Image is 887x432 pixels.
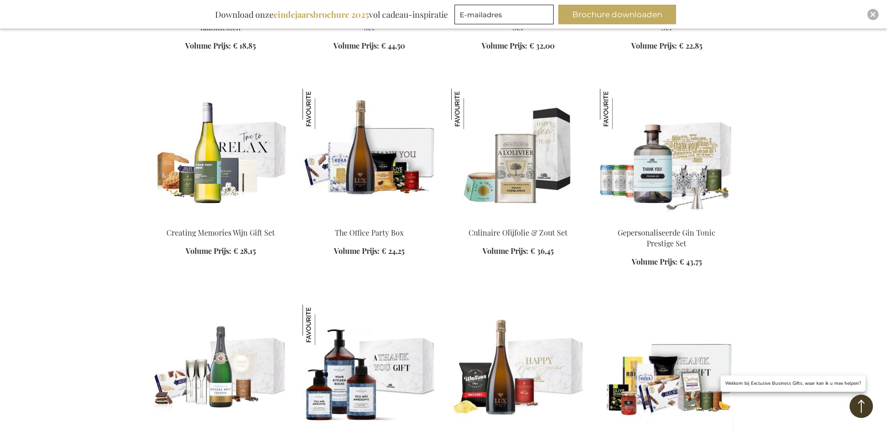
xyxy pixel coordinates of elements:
[454,5,556,27] form: marketing offers and promotions
[867,9,879,20] div: Close
[233,41,256,50] span: € 18,85
[632,257,702,267] a: Volume Prijs: € 43,75
[482,41,555,51] a: Volume Prijs: € 32,00
[303,305,343,345] img: The Gift Label Hand & Keuken Set
[679,41,702,50] span: € 22,85
[185,41,231,50] span: Volume Prijs:
[600,89,734,220] img: Personalised Gin Tonic Prestige Set
[303,216,436,225] a: The Office Party Box The Office Party Box
[333,41,405,51] a: Volume Prijs: € 44,50
[233,246,256,256] span: € 28,15
[632,257,678,266] span: Volume Prijs:
[381,41,405,50] span: € 44,50
[618,228,715,248] a: Gepersonaliseerde Gin Tonic Prestige Set
[211,5,452,24] div: Download onze vol cadeau-inspiratie
[530,246,554,256] span: € 36,45
[451,89,491,129] img: Culinaire Olijfolie & Zout Set
[186,246,231,256] span: Volume Prijs:
[631,41,677,50] span: Volume Prijs:
[870,12,876,17] img: Close
[600,216,734,225] a: Personalised Gin Tonic Prestige Set Gepersonaliseerde Gin Tonic Prestige Set
[333,41,379,50] span: Volume Prijs:
[185,41,256,51] a: Volume Prijs: € 18,85
[631,41,702,51] a: Volume Prijs: € 22,85
[166,228,275,238] a: Creating Memories Wijn Gift Set
[335,228,404,238] a: The Office Party Box
[382,246,404,256] span: € 24,25
[451,89,585,220] img: Olive & Salt Culinary Set
[482,41,527,50] span: Volume Prijs:
[186,246,256,257] a: Volume Prijs: € 28,15
[451,216,585,225] a: Olive & Salt Culinary Set Culinaire Olijfolie & Zout Set
[483,246,554,257] a: Volume Prijs: € 36,45
[529,41,555,50] span: € 32,00
[274,9,369,20] b: eindejaarsbrochure 2025
[303,89,436,220] img: The Office Party Box
[469,228,568,238] a: Culinaire Olijfolie & Zout Set
[483,246,528,256] span: Volume Prijs:
[558,5,676,24] button: Brochure downloaden
[454,5,554,24] input: E-mailadres
[600,89,640,129] img: Gepersonaliseerde Gin Tonic Prestige Set
[334,246,380,256] span: Volume Prijs:
[303,89,343,129] img: The Office Party Box
[679,257,702,266] span: € 43,75
[154,89,288,220] img: Personalised White Wine
[334,246,404,257] a: Volume Prijs: € 24,25
[154,216,288,225] a: Personalised White Wine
